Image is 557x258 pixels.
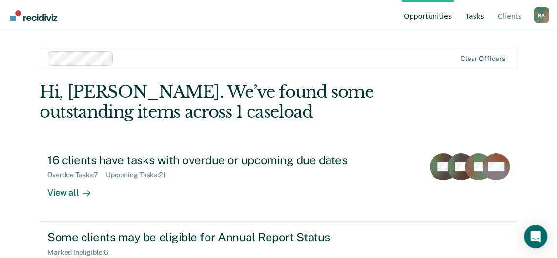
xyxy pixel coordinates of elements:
[47,153,390,167] div: 16 clients have tasks with overdue or upcoming due dates
[460,55,505,63] div: Clear officers
[47,248,116,257] div: Marked Ineligible : 6
[534,7,549,23] button: Profile dropdown button
[534,7,549,23] div: R A
[10,10,57,21] img: Recidiviz
[47,230,390,244] div: Some clients may be eligible for Annual Report Status
[106,171,173,179] div: Upcoming Tasks : 21
[40,82,422,122] div: Hi, [PERSON_NAME]. We’ve found some outstanding items across 1 caseload
[47,171,106,179] div: Overdue Tasks : 7
[524,225,547,248] div: Open Intercom Messenger
[47,179,102,198] div: View all
[40,145,517,222] a: 16 clients have tasks with overdue or upcoming due datesOverdue Tasks:7Upcoming Tasks:21View all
